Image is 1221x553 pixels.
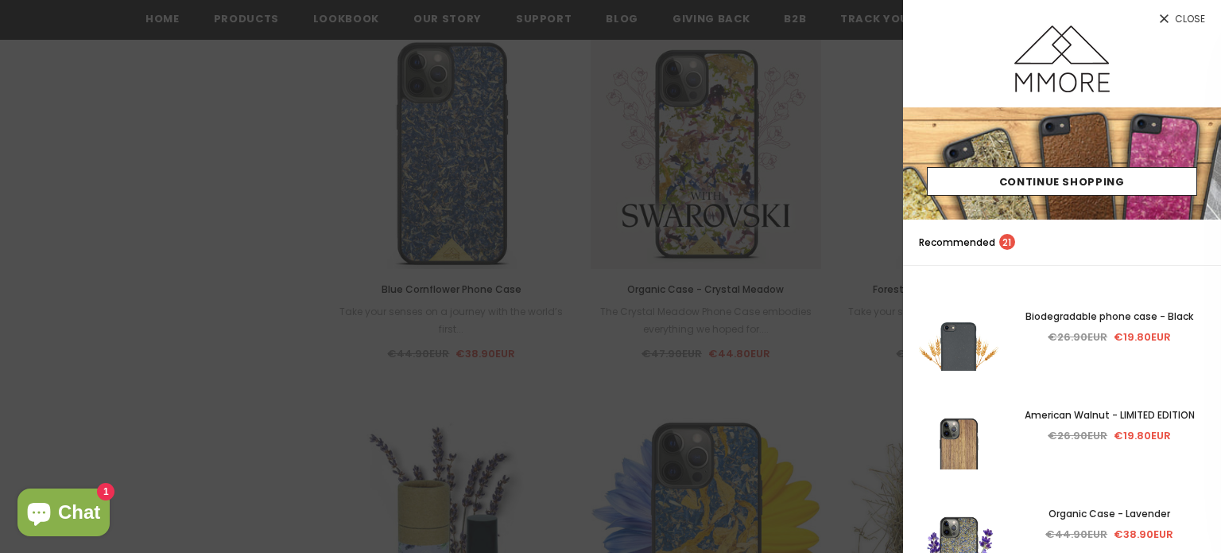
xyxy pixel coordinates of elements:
[1049,428,1108,443] span: €26.90EUR
[1114,428,1172,443] span: €19.80EUR
[1046,527,1108,542] span: €44.90EUR
[1175,14,1205,24] span: Close
[1189,235,1205,251] a: search
[919,234,1015,251] p: Recommended
[1049,329,1108,345] span: €26.90EUR
[1114,329,1172,345] span: €19.80EUR
[1014,505,1205,523] a: Organic Case - Lavender
[1014,308,1205,325] a: Biodegradable phone case - Black
[13,489,114,540] inbox-online-store-chat: Shopify online store chat
[1026,310,1194,323] span: Biodegradable phone case - Black
[999,234,1015,250] span: 21
[927,167,1197,196] a: Continue Shopping
[1025,408,1195,422] span: American Walnut - LIMITED EDITION
[1049,507,1171,520] span: Organic Case - Lavender
[1114,527,1174,542] span: €38.90EUR
[1014,407,1205,424] a: American Walnut - LIMITED EDITION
